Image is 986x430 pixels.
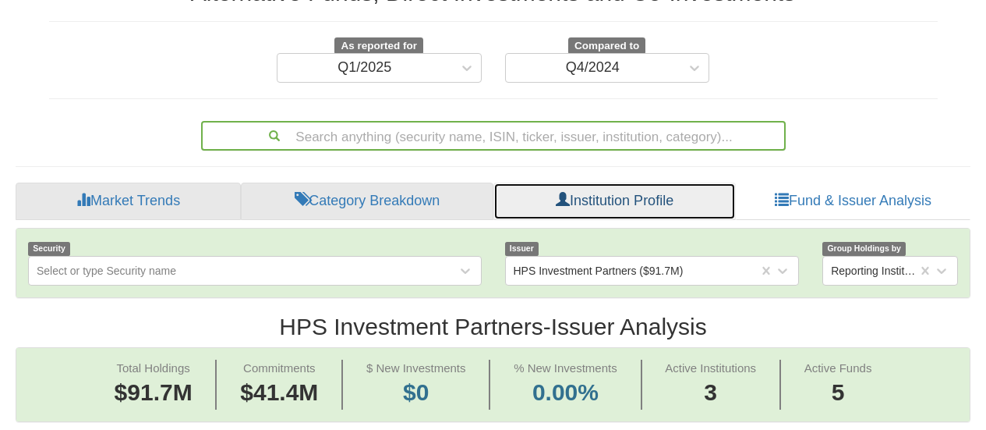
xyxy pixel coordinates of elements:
span: Compared to [568,37,645,55]
span: $0 [403,379,429,405]
span: 5 [804,376,872,410]
span: 3 [665,376,756,410]
div: HPS Investment Partners ($91.7M) [514,263,684,279]
div: Q4/2024 [566,60,620,76]
span: Issuer [505,242,539,255]
div: Search anything (security name, ISIN, ticker, issuer, institution, category)... [203,123,784,149]
a: Category Breakdown [241,183,493,220]
span: $ New Investments [366,361,466,375]
span: Commitments [243,361,316,375]
span: Group Holdings by [822,242,906,255]
h2: HPS Investment Partners - Issuer Analysis [16,314,970,339]
a: Fund & Issuer Analysis [736,183,970,220]
span: 0.00% [514,376,617,410]
span: Active Funds [804,361,872,375]
div: Q1/2025 [338,60,391,76]
span: Active Institutions [665,361,756,375]
div: Select or type Security name [37,263,176,279]
span: Security [28,242,70,255]
a: Market Trends [16,183,241,220]
span: Total Holdings [117,361,190,375]
a: Institution Profile [493,183,736,220]
span: % New Investments [514,361,617,375]
span: $91.7M [115,379,193,405]
span: As reported for [334,37,423,55]
span: $41.4M [240,379,318,405]
div: Reporting Institutions [831,263,919,279]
